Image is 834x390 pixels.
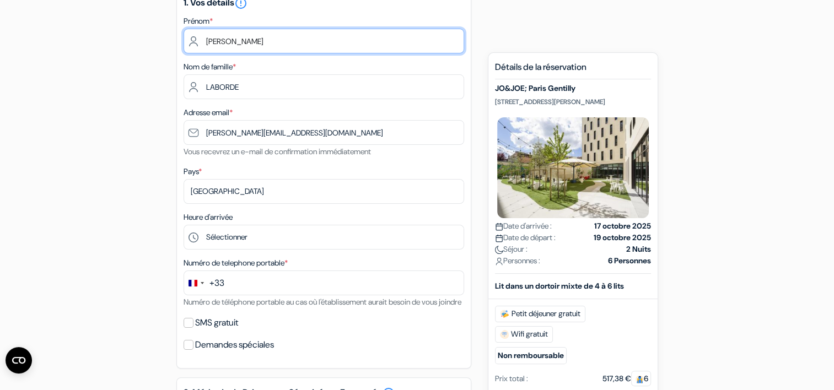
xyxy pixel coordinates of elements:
[195,337,274,353] label: Demandes spéciales
[495,62,651,79] h5: Détails de la réservation
[626,243,651,255] strong: 2 Nuits
[495,373,528,384] div: Prix total :
[184,257,288,269] label: Numéro de telephone portable
[495,255,540,267] span: Personnes :
[184,29,464,53] input: Entrez votre prénom
[636,375,644,383] img: guest.svg
[184,166,202,177] label: Pays
[608,255,651,267] strong: 6 Personnes
[495,220,552,232] span: Date d'arrivée :
[184,212,233,223] label: Heure d'arrivée
[495,84,651,93] h5: JO&JOE; Paris Gentilly
[594,232,651,243] strong: 19 octobre 2025
[495,257,503,266] img: user_icon.svg
[184,271,224,295] button: Change country, selected France (+33)
[495,246,503,254] img: moon.svg
[495,97,651,106] p: [STREET_ADDRESS][PERSON_NAME]
[495,234,503,242] img: calendar.svg
[602,373,651,384] div: 517,38 €
[184,107,233,118] label: Adresse email
[500,310,509,318] img: free_breakfast.svg
[495,347,567,364] small: Non remboursable
[6,347,32,373] button: Ouvrir le widget CMP
[495,243,528,255] span: Séjour :
[495,223,503,231] img: calendar.svg
[195,315,238,331] label: SMS gratuit
[184,74,464,99] input: Entrer le nom de famille
[495,326,553,343] span: Wifi gratuit
[495,281,624,291] b: Lit dans un dortoir mixte de 4 à 6 lits
[594,220,651,232] strong: 17 octobre 2025
[209,277,224,290] div: +33
[184,297,461,307] small: Numéro de téléphone portable au cas où l'établissement aurait besoin de vous joindre
[631,371,651,386] span: 6
[184,15,213,27] label: Prénom
[500,330,509,339] img: free_wifi.svg
[184,147,371,156] small: Vous recevrez un e-mail de confirmation immédiatement
[184,61,236,73] label: Nom de famille
[495,306,585,322] span: Petit déjeuner gratuit
[184,120,464,145] input: Entrer adresse e-mail
[495,232,556,243] span: Date de départ :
